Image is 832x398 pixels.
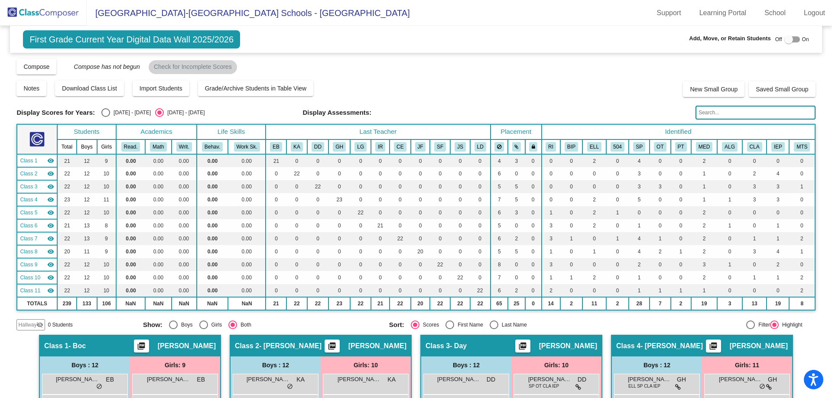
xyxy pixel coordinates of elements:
th: English Language Learner [582,139,606,154]
td: 21 [57,219,77,232]
td: 0.00 [116,167,145,180]
a: Support [650,6,688,20]
td: 21 [57,154,77,167]
th: Occupational Therapy Services [650,139,671,154]
td: 21 [266,154,286,167]
td: 2 [582,206,606,219]
th: Total [57,139,77,154]
button: Print Students Details [706,340,721,353]
td: 0.00 [172,167,197,180]
th: Boys [77,139,97,154]
td: 4 [767,167,789,180]
td: 0 [717,167,742,180]
td: 0.00 [116,206,145,219]
td: 5 [629,193,650,206]
td: 4 [491,154,508,167]
td: 0 [328,154,350,167]
td: 12 [77,167,97,180]
td: 0 [266,180,286,193]
th: Keep away students [491,139,508,154]
th: Speech Therapy Services [629,139,650,154]
td: 3 [629,180,650,193]
td: 1 [691,193,718,206]
button: LG [354,142,367,152]
td: Isabella Robatin - Robatin [17,219,57,232]
td: 0 [717,154,742,167]
td: 0 [307,154,328,167]
td: 0 [525,180,542,193]
button: SF [434,142,446,152]
td: 0 [582,180,606,193]
button: OT [654,142,666,152]
mat-icon: visibility [47,183,54,190]
span: Class 5 [20,209,37,217]
td: 0 [430,180,450,193]
span: Saved Small Group [756,86,808,93]
td: 0 [286,193,307,206]
div: [DATE] - [DATE] [164,109,205,116]
button: IEP [771,142,785,152]
td: 0.00 [172,206,197,219]
td: 0.00 [228,167,266,180]
span: First Grade Current Year Digital Data Wall 2025/2026 [23,30,240,49]
td: 1 [691,167,718,180]
span: Notes [23,85,39,92]
button: EB [270,142,282,152]
td: 0 [371,180,390,193]
td: 2 [691,154,718,167]
th: Julie Shields [450,139,470,154]
td: 12 [77,206,97,219]
td: 0 [560,206,583,219]
th: Kristin Arko [286,139,307,154]
button: New Small Group [683,81,744,97]
td: 0 [390,154,411,167]
td: 0.00 [197,219,228,232]
td: 0 [717,206,742,219]
th: Casey Emery [390,139,411,154]
th: Keep with students [508,139,525,154]
td: 1 [789,180,815,193]
td: 0.00 [197,154,228,167]
td: 0 [411,180,430,193]
td: 10 [97,180,116,193]
span: Add, Move, or Retain Students [689,34,771,43]
td: 0.00 [172,180,197,193]
td: 0 [411,154,430,167]
td: 1 [691,180,718,193]
button: BIP [565,142,578,152]
mat-icon: picture_as_pdf [708,342,718,354]
th: Don Day [307,139,328,154]
td: 0 [717,180,742,193]
button: Math [150,142,166,152]
td: 0.00 [197,180,228,193]
td: 0.00 [145,219,172,232]
td: 0 [411,167,430,180]
button: 504 [611,142,624,152]
td: 0 [542,193,560,206]
mat-radio-group: Select an option [101,108,205,117]
td: 0 [470,167,491,180]
td: 0 [650,154,671,167]
td: Don Day - Day [17,180,57,193]
td: 0 [450,206,470,219]
td: 0 [328,167,350,180]
span: On [802,36,809,43]
td: 0 [560,154,583,167]
td: 22 [286,167,307,180]
mat-icon: visibility [47,170,54,177]
td: 0 [286,154,307,167]
span: Compose has not begun [65,63,140,70]
button: DD [312,142,324,152]
button: Download Class List [55,81,124,96]
mat-icon: visibility [47,209,54,216]
span: Grade/Archive Students in Table View [205,85,307,92]
td: 0 [525,193,542,206]
td: 0 [789,167,815,180]
td: 0 [286,219,307,232]
span: Display Assessments: [303,109,372,116]
td: 8 [97,219,116,232]
td: 22 [350,206,371,219]
td: 22 [57,206,77,219]
button: RI [546,142,556,152]
td: 10 [97,206,116,219]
